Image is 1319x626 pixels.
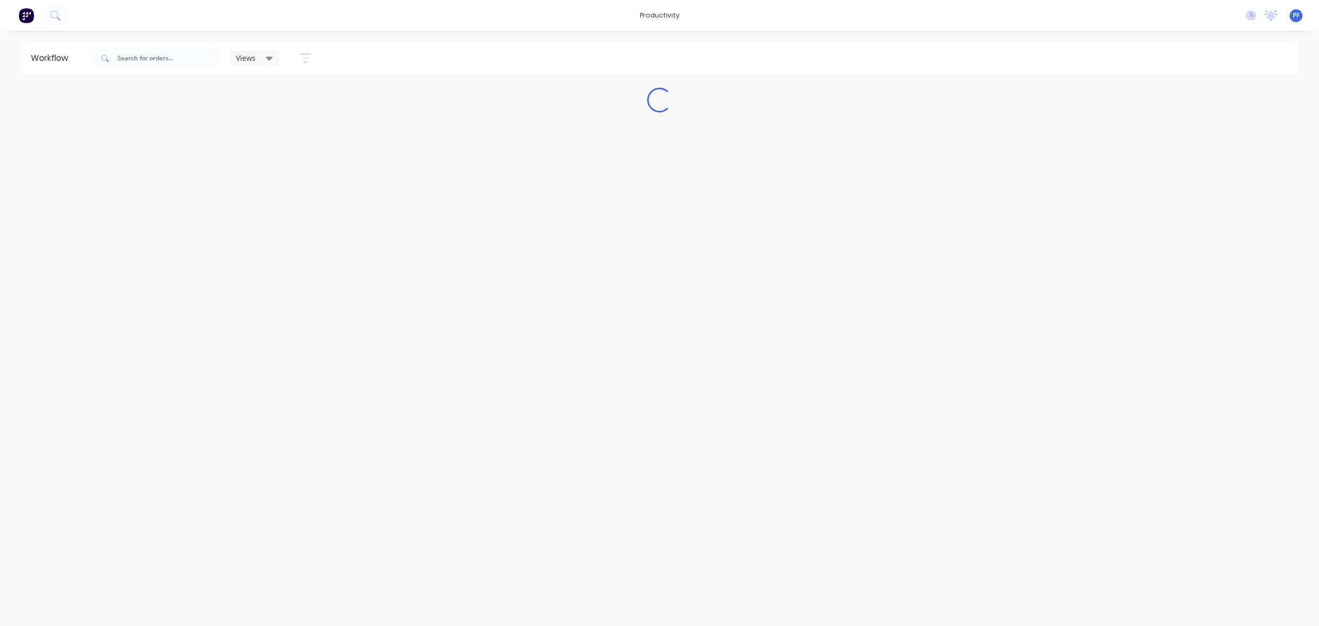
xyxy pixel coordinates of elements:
[31,52,73,64] div: Workflow
[635,8,685,23] div: productivity
[19,8,34,23] img: Factory
[236,53,256,63] span: Views
[117,48,219,69] input: Search for orders...
[1293,11,1299,20] span: PF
